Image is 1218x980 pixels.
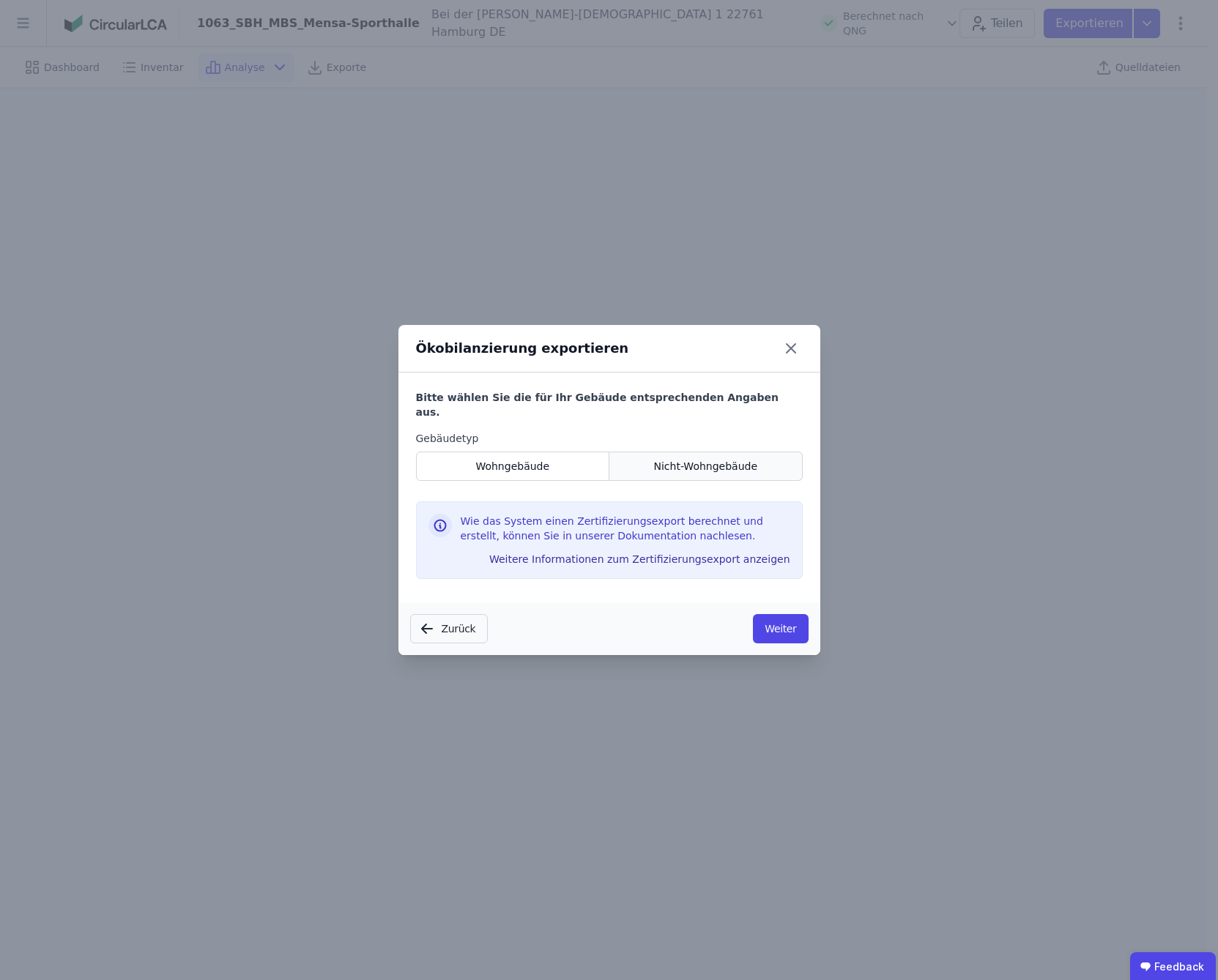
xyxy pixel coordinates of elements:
[416,390,803,419] h6: Bitte wählen Sie die für Ihr Gebäude entsprechenden Angaben aus.
[416,431,803,446] label: Gebäudetyp
[653,459,757,474] span: Nicht-Wohngebäude
[416,338,629,359] div: Ökobilanzierung exportieren
[461,514,790,549] div: Wie das System einen Zertifizierungsexport berechnet und erstellt, können Sie in unserer Dokument...
[410,614,489,643] button: Zurück
[753,614,808,643] button: Weiter
[483,547,796,571] button: Weitere Informationen zum Zertifizierungsexport anzeigen
[475,459,549,474] span: Wohngebäude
